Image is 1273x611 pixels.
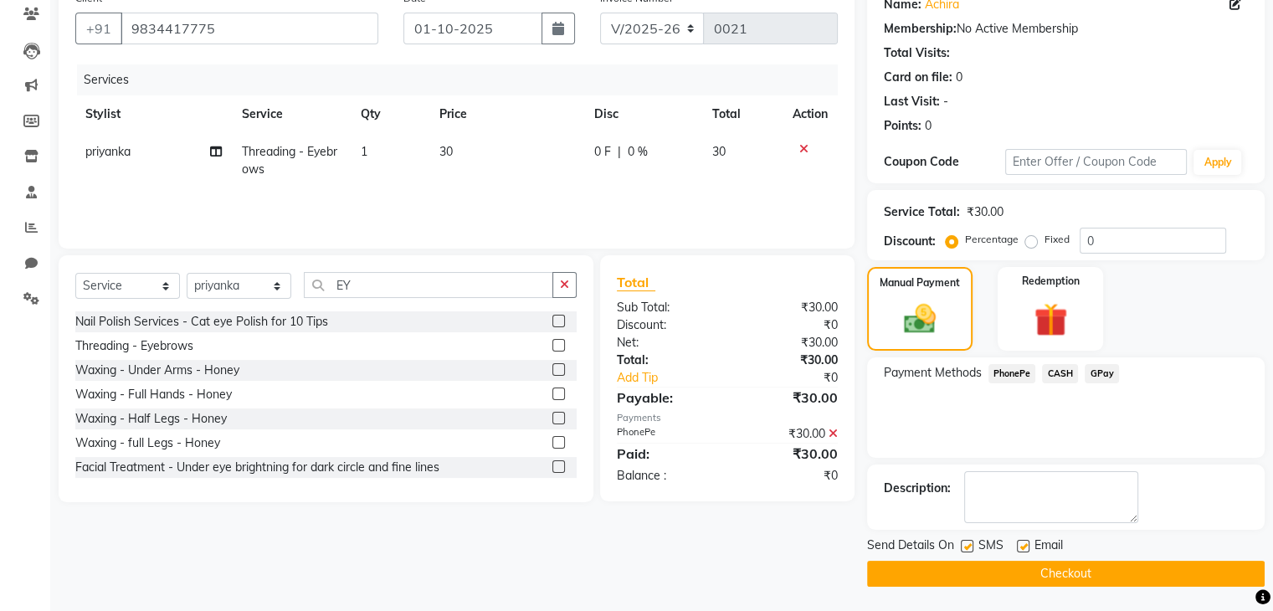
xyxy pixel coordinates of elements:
[712,144,726,159] span: 30
[727,352,850,369] div: ₹30.00
[884,69,952,86] div: Card on file:
[884,93,940,110] div: Last Visit:
[967,203,1004,221] div: ₹30.00
[75,459,439,476] div: Facial Treatment - Under eye brightning for dark circle and fine lines
[884,203,960,221] div: Service Total:
[1042,364,1078,383] span: CASH
[617,274,655,291] span: Total
[884,44,950,62] div: Total Visits:
[594,143,611,161] span: 0 F
[1022,274,1080,289] label: Redemption
[727,388,850,408] div: ₹30.00
[880,275,960,290] label: Manual Payment
[75,386,232,403] div: Waxing - Full Hands - Honey
[943,93,948,110] div: -
[783,95,838,133] th: Action
[604,299,727,316] div: Sub Total:
[884,480,951,497] div: Description:
[584,95,702,133] th: Disc
[75,313,328,331] div: Nail Polish Services - Cat eye Polish for 10 Tips
[121,13,378,44] input: Search by Name/Mobile/Email/Code
[747,369,850,387] div: ₹0
[75,95,232,133] th: Stylist
[956,69,962,86] div: 0
[727,299,850,316] div: ₹30.00
[604,444,727,464] div: Paid:
[1034,537,1063,557] span: Email
[727,334,850,352] div: ₹30.00
[75,410,227,428] div: Waxing - Half Legs - Honey
[75,337,193,355] div: Threading - Eyebrows
[978,537,1004,557] span: SMS
[1193,150,1241,175] button: Apply
[884,117,921,135] div: Points:
[727,444,850,464] div: ₹30.00
[75,362,239,379] div: Waxing - Under Arms - Honey
[867,537,954,557] span: Send Details On
[75,13,122,44] button: +91
[965,232,1019,247] label: Percentage
[77,64,850,95] div: Services
[727,467,850,485] div: ₹0
[439,144,453,159] span: 30
[884,20,1248,38] div: No Active Membership
[617,411,838,425] div: Payments
[702,95,783,133] th: Total
[884,233,936,250] div: Discount:
[351,95,429,133] th: Qty
[727,316,850,334] div: ₹0
[232,95,351,133] th: Service
[304,272,553,298] input: Search or Scan
[727,425,850,443] div: ₹30.00
[1005,149,1188,175] input: Enter Offer / Coupon Code
[618,143,621,161] span: |
[361,144,367,159] span: 1
[628,143,648,161] span: 0 %
[429,95,584,133] th: Price
[604,467,727,485] div: Balance :
[988,364,1036,383] span: PhonePe
[604,352,727,369] div: Total:
[75,434,220,452] div: Waxing - full Legs - Honey
[1024,299,1078,341] img: _gift.svg
[884,153,1005,171] div: Coupon Code
[1045,232,1070,247] label: Fixed
[85,144,131,159] span: priyanka
[604,369,747,387] a: Add Tip
[604,316,727,334] div: Discount:
[867,561,1265,587] button: Checkout
[604,334,727,352] div: Net:
[884,20,957,38] div: Membership:
[242,144,337,177] span: Threading - Eyebrows
[1085,364,1119,383] span: GPay
[604,425,727,443] div: PhonePe
[884,364,982,382] span: Payment Methods
[925,117,932,135] div: 0
[604,388,727,408] div: Payable:
[894,300,946,337] img: _cash.svg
